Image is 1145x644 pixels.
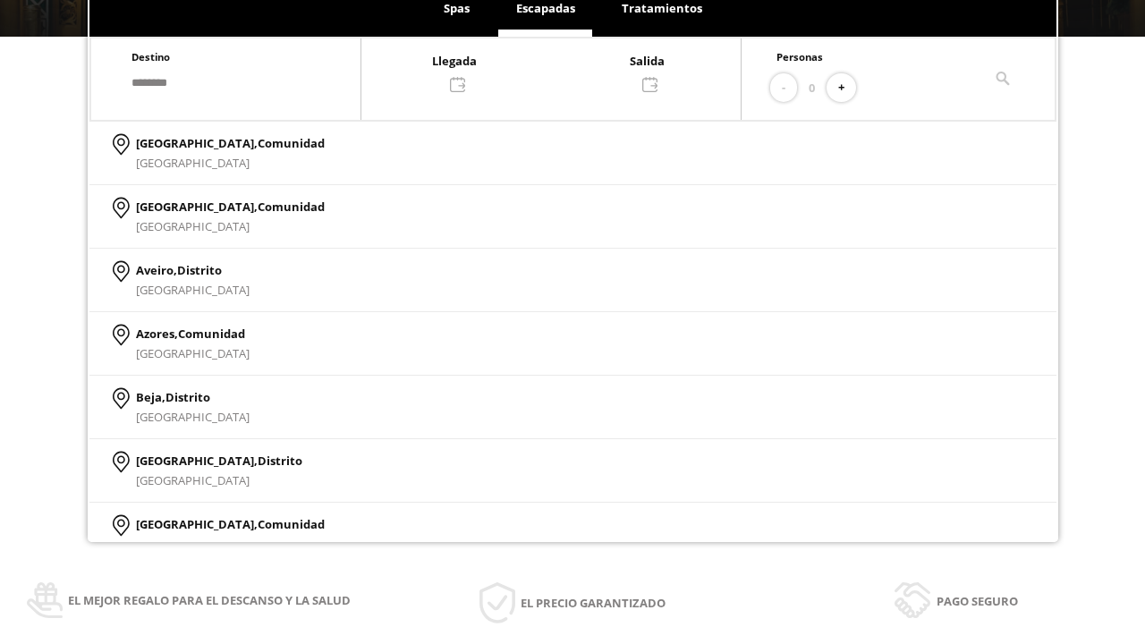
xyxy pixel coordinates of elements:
[136,472,250,488] span: [GEOGRAPHIC_DATA]
[827,73,856,103] button: +
[177,262,222,278] span: Distrito
[136,451,302,470] p: [GEOGRAPHIC_DATA],
[136,324,250,343] p: Azores,
[136,260,250,280] p: Aveiro,
[258,453,302,469] span: Distrito
[68,590,351,610] span: El mejor regalo para el descanso y la salud
[178,326,245,342] span: Comunidad
[136,133,325,153] p: [GEOGRAPHIC_DATA],
[165,389,210,405] span: Distrito
[136,514,325,534] p: [GEOGRAPHIC_DATA],
[136,536,250,552] span: [GEOGRAPHIC_DATA]
[258,516,325,532] span: Comunidad
[136,409,250,425] span: [GEOGRAPHIC_DATA]
[136,387,250,407] p: Beja,
[136,282,250,298] span: [GEOGRAPHIC_DATA]
[521,593,666,613] span: El precio garantizado
[136,218,250,234] span: [GEOGRAPHIC_DATA]
[770,73,797,103] button: -
[136,197,325,216] p: [GEOGRAPHIC_DATA],
[809,78,815,97] span: 0
[136,345,250,361] span: [GEOGRAPHIC_DATA]
[136,155,250,171] span: [GEOGRAPHIC_DATA]
[937,591,1018,611] span: Pago seguro
[131,50,170,64] span: Destino
[776,50,823,64] span: Personas
[258,199,325,215] span: Comunidad
[258,135,325,151] span: Comunidad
